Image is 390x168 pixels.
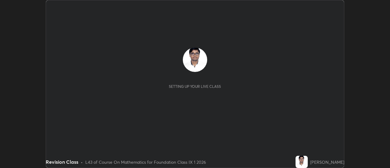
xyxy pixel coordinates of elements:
[169,84,221,89] div: Setting up your live class
[296,156,308,168] img: c2357da53e6c4a768a63f5a7834c11d3.jpg
[81,159,83,165] div: •
[46,158,78,166] div: Revision Class
[310,159,344,165] div: [PERSON_NAME]
[85,159,206,165] div: L43 of Course On Mathematics for Foundation Class IX 1 2026
[183,48,207,72] img: c2357da53e6c4a768a63f5a7834c11d3.jpg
